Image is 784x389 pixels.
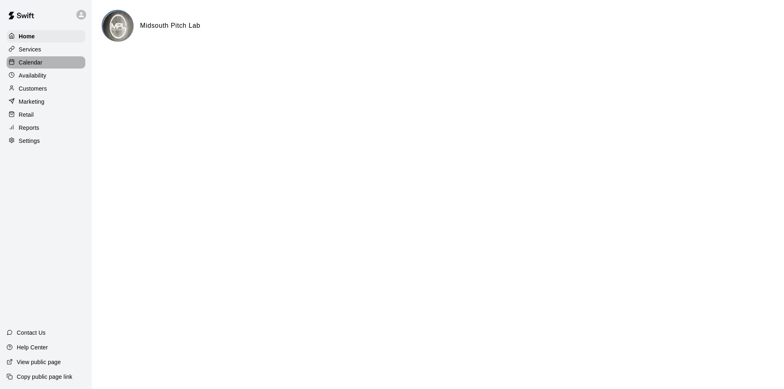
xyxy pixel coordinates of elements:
[19,98,45,106] p: Marketing
[19,84,47,93] p: Customers
[7,30,85,42] a: Home
[7,135,85,147] a: Settings
[19,111,34,119] p: Retail
[7,109,85,121] a: Retail
[7,56,85,69] a: Calendar
[17,343,48,351] p: Help Center
[7,122,85,134] a: Reports
[17,329,46,337] p: Contact Us
[19,137,40,145] p: Settings
[19,124,39,132] p: Reports
[103,11,134,42] img: Midsouth Pitch Lab logo
[140,20,200,31] h6: Midsouth Pitch Lab
[7,69,85,82] a: Availability
[17,358,61,366] p: View public page
[7,96,85,108] a: Marketing
[19,58,42,67] p: Calendar
[19,45,41,53] p: Services
[7,43,85,56] a: Services
[17,373,72,381] p: Copy public page link
[19,32,35,40] p: Home
[7,82,85,95] a: Customers
[19,71,47,80] p: Availability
